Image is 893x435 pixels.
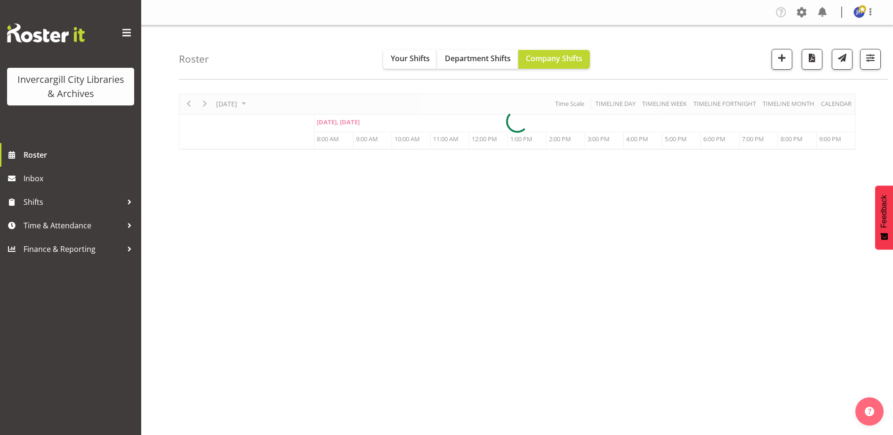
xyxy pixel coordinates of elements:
[383,50,437,69] button: Your Shifts
[875,185,893,250] button: Feedback - Show survey
[880,195,888,228] span: Feedback
[526,53,582,64] span: Company Shifts
[802,49,822,70] button: Download a PDF of the roster for the current day
[518,50,590,69] button: Company Shifts
[24,148,137,162] span: Roster
[445,53,511,64] span: Department Shifts
[772,49,792,70] button: Add a new shift
[832,49,853,70] button: Send a list of all shifts for the selected filtered period to all rostered employees.
[24,171,137,185] span: Inbox
[24,195,122,209] span: Shifts
[860,49,881,70] button: Filter Shifts
[24,218,122,233] span: Time & Attendance
[7,24,85,42] img: Rosterit website logo
[865,407,874,416] img: help-xxl-2.png
[16,72,125,101] div: Invercargill City Libraries & Archives
[179,54,209,64] h4: Roster
[391,53,430,64] span: Your Shifts
[853,7,865,18] img: jillian-hunter11667.jpg
[437,50,518,69] button: Department Shifts
[24,242,122,256] span: Finance & Reporting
